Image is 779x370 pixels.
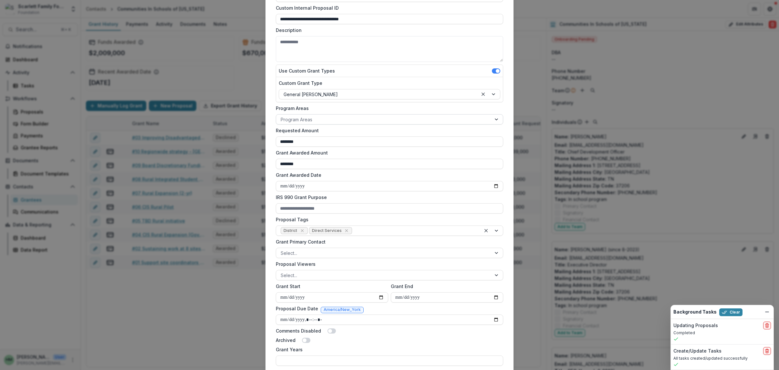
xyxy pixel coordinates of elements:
label: IRS 990 Grant Purpose [276,194,499,201]
label: Proposal Viewers [276,261,499,267]
span: District [284,228,297,233]
label: Grant End [391,283,499,290]
div: Remove Direct Services [343,227,350,234]
div: Clear selected options [482,227,490,235]
div: Remove District [299,227,306,234]
label: Proposal Due Date [276,305,318,312]
label: Grant Start [276,283,384,290]
p: All tasks created/updated successfully [673,355,771,361]
label: Archived [276,337,296,344]
label: Description [276,27,499,34]
span: America/New_York [324,307,361,312]
button: delete [763,347,771,355]
span: Direct Services [312,228,342,233]
label: Grant Primary Contact [276,238,499,245]
div: Clear selected options [479,90,487,98]
h2: Background Tasks [673,309,717,315]
label: Requested Amount [276,127,499,134]
p: Completed [673,330,771,336]
label: Use Custom Grant Types [279,67,335,74]
h2: Updating Proposals [673,323,718,328]
label: Grant Awarded Date [276,172,499,178]
label: Program Areas [276,105,499,112]
button: Dismiss [763,308,771,316]
label: Comments Disabled [276,327,321,334]
label: Grant Awarded Amount [276,149,499,156]
button: Clear [719,308,743,316]
label: Custom Grant Type [279,80,496,86]
label: Grant Years [276,346,499,353]
button: delete [763,322,771,329]
label: Proposal Tags [276,216,499,223]
h2: Create/Update Tasks [673,348,722,354]
label: Custom Internal Proposal ID [276,5,499,11]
